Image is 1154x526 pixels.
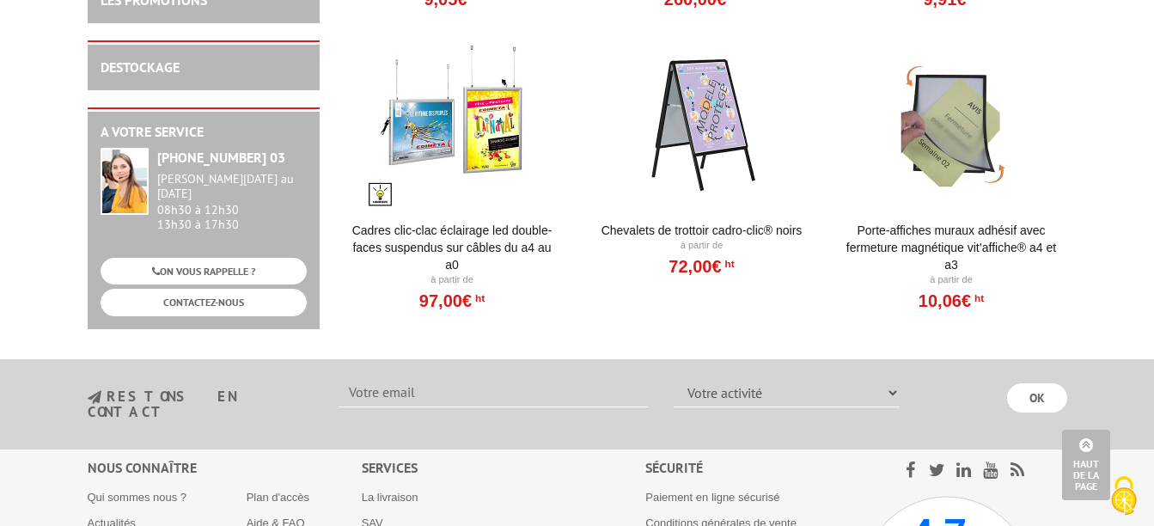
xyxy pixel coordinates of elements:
h2: A votre service [101,125,307,140]
input: Votre email [339,378,648,407]
a: 72,00€HT [669,261,734,272]
button: Cookies (fenêtre modale) [1094,468,1154,526]
a: ON VOUS RAPPELLE ? [101,258,307,284]
p: À partir de [595,239,808,253]
a: Haut de la page [1062,430,1110,500]
a: 97,00€HT [419,296,485,306]
a: CONTACTEZ-NOUS [101,289,307,315]
div: 08h30 à 12h30 13h30 à 17h30 [157,172,307,231]
strong: [PHONE_NUMBER] 03 [157,149,285,166]
p: À partir de [846,273,1058,287]
a: Paiement en ligne sécurisé [645,491,779,504]
p: À partir de [346,273,559,287]
img: Cookies (fenêtre modale) [1102,474,1145,517]
div: Nous connaître [88,458,362,478]
a: Porte-affiches muraux adhésif avec fermeture magnétique VIT’AFFICHE® A4 et A3 [846,222,1058,273]
a: DESTOCKAGE [101,58,180,76]
h3: restons en contact [88,389,314,419]
div: [PERSON_NAME][DATE] au [DATE] [157,172,307,201]
a: Chevalets de trottoir Cadro-Clic® Noirs [595,222,808,239]
img: widget-service.jpg [101,148,149,215]
sup: HT [971,292,984,304]
sup: HT [472,292,485,304]
div: Services [362,458,646,478]
input: OK [1007,383,1067,413]
sup: HT [722,258,735,270]
a: Cadres clic-clac éclairage LED double-faces suspendus sur câbles du A4 au A0 [346,222,559,273]
a: La livraison [362,491,418,504]
img: newsletter.jpg [88,390,101,405]
a: 10,06€HT [919,296,984,306]
a: Plan d'accès [247,491,309,504]
div: Sécurité [645,458,861,478]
